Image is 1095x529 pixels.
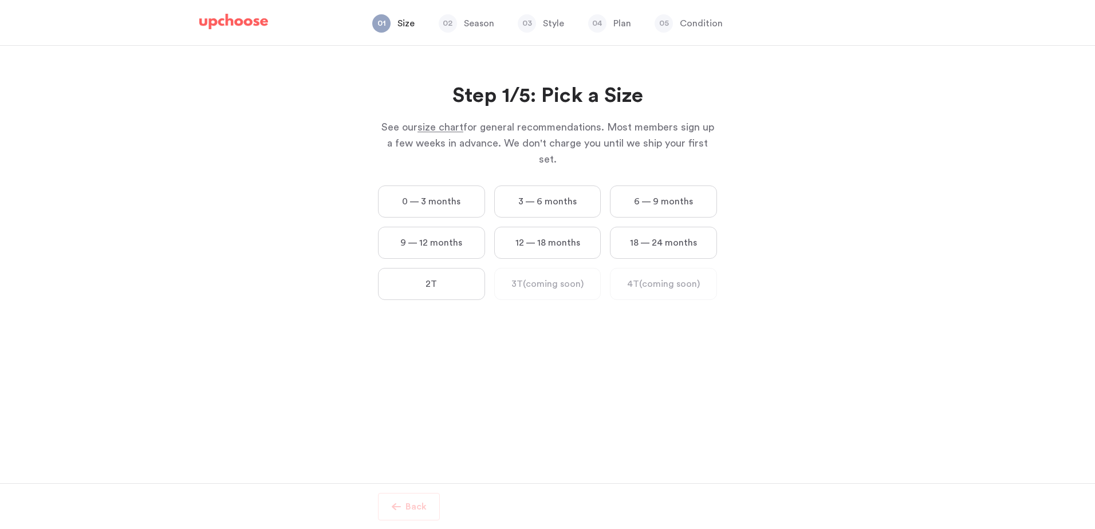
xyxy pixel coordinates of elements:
[439,14,457,33] span: 02
[378,227,485,259] label: 9 — 12 months
[518,14,536,33] span: 03
[610,268,717,300] label: 4T (coming soon)
[655,14,673,33] span: 05
[372,14,391,33] span: 01
[494,268,601,300] label: 3T (coming soon)
[610,185,717,218] label: 6 — 9 months
[494,227,601,259] label: 12 — 18 months
[378,185,485,218] label: 0 — 3 months
[494,185,601,218] label: 3 — 6 months
[199,14,268,35] a: UpChoose
[610,227,717,259] label: 18 — 24 months
[588,14,606,33] span: 04
[397,17,415,30] p: Size
[378,493,440,520] button: Back
[417,122,463,132] span: size chart
[464,17,494,30] p: Season
[613,17,631,30] p: Plan
[680,17,723,30] p: Condition
[405,500,427,514] p: Back
[543,17,564,30] p: Style
[378,119,717,167] p: See our for general recommendations. Most members sign up a few weeks in advance. We don't charge...
[378,82,717,110] h2: Step 1/5: Pick a Size
[378,268,485,300] label: 2T
[199,14,268,30] img: UpChoose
